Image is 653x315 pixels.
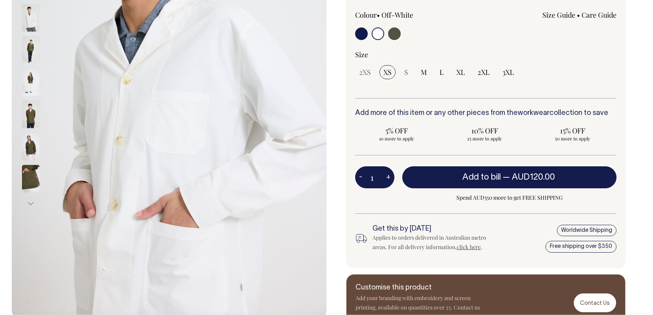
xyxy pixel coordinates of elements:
[379,65,396,79] input: XS
[359,126,434,135] span: 5% OFF
[381,10,413,20] label: Off-White
[518,110,549,117] a: workwear
[377,10,380,20] span: •
[440,67,444,77] span: L
[574,293,616,312] a: Contact Us
[22,133,40,160] img: olive
[443,124,526,144] input: 10% OFF 25 more to apply
[383,67,392,77] span: XS
[355,109,617,117] h6: Add more of this item or any other pieces from the collection to save
[402,193,617,202] span: Spend AUD350 more to get FREE SHIPPING
[372,225,498,233] h6: Get this by [DATE]
[436,65,448,79] input: L
[542,10,575,20] a: Size Guide
[577,10,580,20] span: •
[382,169,394,185] button: +
[478,67,490,77] span: 2XL
[22,4,40,32] img: off-white
[447,135,522,142] span: 25 more to apply
[22,101,40,128] img: olive
[359,135,434,142] span: 10 more to apply
[355,169,366,185] button: -
[498,65,518,79] input: 3XL
[417,65,431,79] input: M
[356,284,481,292] h6: Customise this product
[22,69,40,96] img: olive
[582,10,617,20] a: Care Guide
[402,166,617,188] button: Add to bill —AUD120.00
[400,65,412,79] input: S
[355,65,375,79] input: 2XS
[372,233,498,252] div: Applies to orders delivered in Australian metro areas. For all delivery information, .
[462,173,501,181] span: Add to bill
[404,67,408,77] span: S
[502,67,514,77] span: 3XL
[447,126,522,135] span: 10% OFF
[22,36,40,64] img: olive
[452,65,469,79] input: XL
[474,65,494,79] input: 2XL
[535,135,610,142] span: 50 more to apply
[456,67,465,77] span: XL
[421,67,427,77] span: M
[22,165,40,193] img: olive
[355,10,460,20] div: Colour
[531,124,614,144] input: 15% OFF 50 more to apply
[457,243,481,251] a: click here
[512,173,555,181] span: AUD120.00
[25,195,36,213] button: Next
[355,50,617,59] div: Size
[535,126,610,135] span: 15% OFF
[355,124,438,144] input: 5% OFF 10 more to apply
[503,173,557,181] span: —
[359,67,371,77] span: 2XS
